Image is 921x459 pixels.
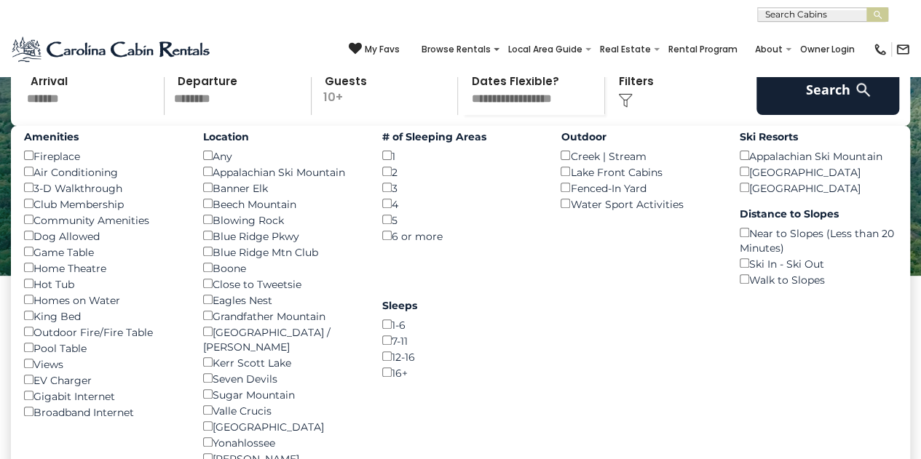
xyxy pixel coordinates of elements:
[203,129,360,144] label: Location
[203,276,360,292] div: Close to Tweetsie
[24,260,181,276] div: Home Theatre
[382,212,539,228] div: 5
[24,228,181,244] div: Dog Allowed
[24,196,181,212] div: Club Membership
[382,148,539,164] div: 1
[24,388,181,404] div: Gigabit Internet
[24,180,181,196] div: 3-D Walkthrough
[24,244,181,260] div: Game Table
[382,228,539,244] div: 6 or more
[618,93,633,108] img: filter--v1.png
[203,386,360,402] div: Sugar Mountain
[203,180,360,196] div: Banner Elk
[382,332,539,348] div: 7-11
[24,292,181,308] div: Homes on Water
[740,271,897,287] div: Walk to Slopes
[316,64,458,115] p: 10+
[740,129,897,144] label: Ski Resorts
[740,255,897,271] div: Ski In - Ski Out
[501,39,590,60] a: Local Area Guide
[382,180,539,196] div: 3
[24,340,181,356] div: Pool Table
[365,43,400,56] span: My Favs
[382,348,539,364] div: 12-16
[382,129,539,144] label: # of Sleeping Areas
[793,39,862,60] a: Owner Login
[756,64,899,115] button: Search
[24,276,181,292] div: Hot Tub
[561,196,718,212] div: Water Sport Activities
[561,180,718,196] div: Fenced-In Yard
[661,39,745,60] a: Rental Program
[740,164,897,180] div: [GEOGRAPHIC_DATA]
[24,129,181,144] label: Amenities
[203,196,360,212] div: Beech Mountain
[382,196,539,212] div: 4
[203,418,360,434] div: [GEOGRAPHIC_DATA]
[24,372,181,388] div: EV Charger
[561,164,718,180] div: Lake Front Cabins
[203,434,360,450] div: Yonahlossee
[414,39,498,60] a: Browse Rentals
[203,354,360,370] div: Kerr Scott Lake
[24,404,181,420] div: Broadband Internet
[203,148,360,164] div: Any
[740,225,897,255] div: Near to Slopes (Less than 20 Minutes)
[203,260,360,276] div: Boone
[24,356,181,372] div: Views
[896,42,910,57] img: mail-regular-black.png
[203,292,360,308] div: Eagles Nest
[740,148,897,164] div: Appalachian Ski Mountain
[203,244,360,260] div: Blue Ridge Mtn Club
[24,148,181,164] div: Fireplace
[203,164,360,180] div: Appalachian Ski Mountain
[203,212,360,228] div: Blowing Rock
[203,324,360,354] div: [GEOGRAPHIC_DATA] / [PERSON_NAME]
[203,308,360,324] div: Grandfather Mountain
[740,207,897,221] label: Distance to Slopes
[382,364,539,380] div: 16+
[740,180,897,196] div: [GEOGRAPHIC_DATA]
[382,298,539,313] label: Sleeps
[203,370,360,386] div: Seven Devils
[382,164,539,180] div: 2
[24,324,181,340] div: Outdoor Fire/Fire Table
[561,148,718,164] div: Creek | Stream
[203,228,360,244] div: Blue Ridge Pkwy
[11,35,213,64] img: Blue-2.png
[24,164,181,180] div: Air Conditioning
[873,42,888,57] img: phone-regular-black.png
[203,402,360,418] div: Valle Crucis
[24,308,181,324] div: King Bed
[593,39,658,60] a: Real Estate
[854,81,872,99] img: search-regular-white.png
[382,316,539,332] div: 1-6
[561,129,718,144] label: Outdoor
[349,42,400,57] a: My Favs
[24,212,181,228] div: Community Amenities
[748,39,790,60] a: About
